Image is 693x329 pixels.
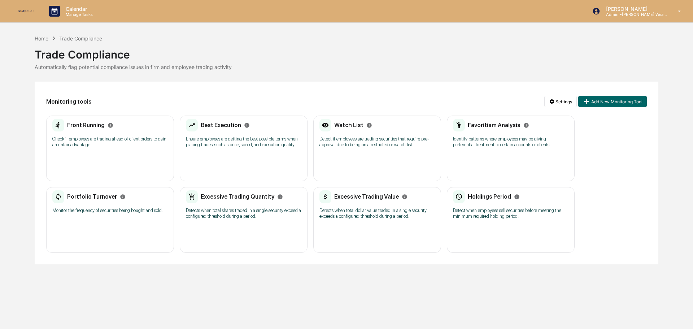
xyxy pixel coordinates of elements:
p: Manage Tasks [60,12,96,17]
p: Detect if employees are trading securities that require pre-approval due to being on a restricted... [319,136,435,148]
button: Settings [544,96,577,107]
h2: Watch List [334,122,363,129]
svg: Info [402,194,407,200]
p: Detects when total dollar value traded in a single security exceeds a configured threshold during... [319,208,435,219]
h2: Favoritism Analysis [468,122,520,129]
svg: Info [277,194,283,200]
svg: Info [514,194,520,200]
h2: Monitoring tools [46,98,92,105]
p: Calendar [60,6,96,12]
h2: Holdings Period [468,193,511,200]
svg: Info [523,122,529,128]
h2: Best Execution [201,122,241,129]
p: [PERSON_NAME] [600,6,667,12]
p: Monitor the frequency of securities being bought and sold. [52,208,168,213]
h2: Excessive Trading Value [334,193,399,200]
p: Identify patterns where employees may be giving preferential treatment to certain accounts or cli... [453,136,568,148]
h2: Front Running [67,122,105,129]
div: Trade Compliance [35,42,658,61]
p: Admin • [PERSON_NAME] Wealth [600,12,667,17]
h2: Excessive Trading Quantity [201,193,274,200]
svg: Info [108,122,113,128]
p: Check if employees are trading ahead of client orders to gain an unfair advantage. [52,136,168,148]
p: Detects when total shares traded in a single security exceed a configured threshold during a period. [186,208,301,219]
h2: Portfolio Turnover [67,193,117,200]
div: Trade Compliance [59,35,102,42]
svg: Info [244,122,250,128]
button: Add New Monitoring Tool [578,96,647,107]
img: logo [17,9,35,14]
svg: Info [366,122,372,128]
p: Detect when employees sell securities before meeting the minimum required holding period. [453,208,568,219]
div: Automatically flag potential compliance issues in firm and employee trading activity [35,64,658,70]
svg: Info [120,194,126,200]
p: Ensure employees are getting the best possible terms when placing trades, such as price, speed, a... [186,136,301,148]
div: Home [35,35,48,42]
